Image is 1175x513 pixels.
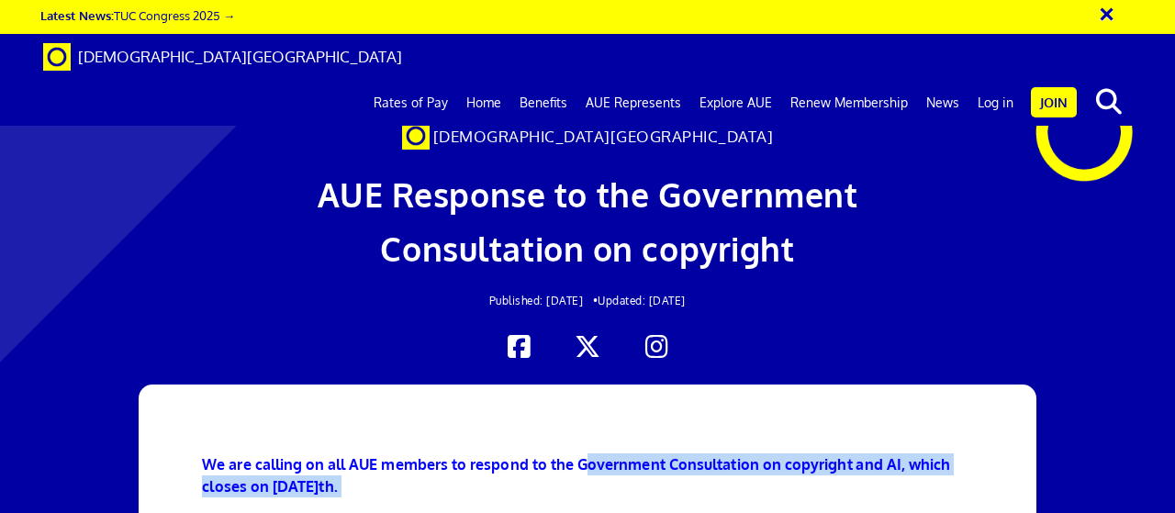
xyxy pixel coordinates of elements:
[1031,87,1077,117] a: Join
[968,80,1023,126] a: Log in
[917,80,968,126] a: News
[318,173,858,269] span: AUE Response to the Government Consultation on copyright
[319,477,333,496] b: th
[510,80,576,126] a: Benefits
[334,477,338,496] b: .
[489,294,599,307] span: Published: [DATE] •
[364,80,457,126] a: Rates of Pay
[457,80,510,126] a: Home
[781,80,917,126] a: Renew Membership
[202,455,950,496] b: We are calling on all AUE members to respond to the Government Consultation on copyright and AI, ...
[433,127,774,146] span: [DEMOGRAPHIC_DATA][GEOGRAPHIC_DATA]
[40,7,114,23] strong: Latest News:
[29,34,416,80] a: Brand [DEMOGRAPHIC_DATA][GEOGRAPHIC_DATA]
[1080,83,1136,121] button: search
[229,295,946,307] h2: Updated: [DATE]
[78,47,402,66] span: [DEMOGRAPHIC_DATA][GEOGRAPHIC_DATA]
[576,80,690,126] a: AUE Represents
[690,80,781,126] a: Explore AUE
[40,7,235,23] a: Latest News:TUC Congress 2025 →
